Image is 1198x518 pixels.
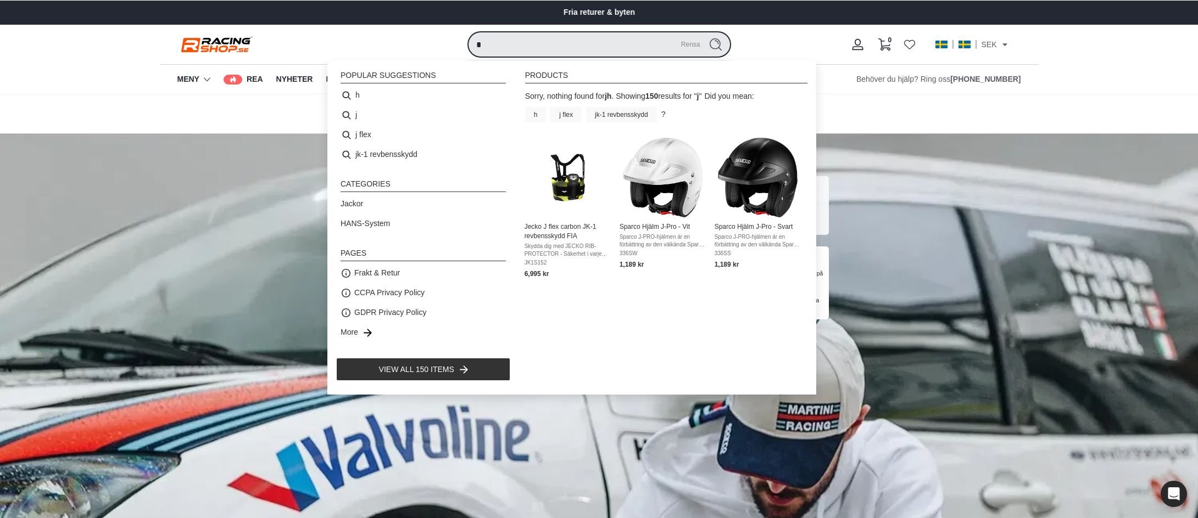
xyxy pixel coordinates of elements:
[715,138,801,279] a: Sparco Hjälm J-Pro - Svart
[224,65,263,94] a: REA
[247,74,263,86] span: REA
[445,3,753,22] slider-component: Bildspel
[605,92,611,100] b: jh
[525,107,547,122] a: h
[525,92,614,100] span: Sorry, nothing found for .
[326,74,386,86] span: Kontakta oss
[550,107,582,122] a: j flex
[525,270,549,278] span: 6,995 kr
[341,71,506,83] li: Popular suggestions
[904,39,915,50] a: Wishlist page link
[525,92,754,119] div: Did you mean: ?
[336,105,510,125] li: j
[871,27,898,62] modal-opener: Varukorgsfack
[620,233,706,249] span: Sparco J-PRO-hjälmen är en förbättring av den välkända Sparco Club J-1 som länge varit en av Spar...
[336,263,510,283] li: Frakt & Retur
[715,233,801,249] span: Sparco J-PRO-hjälmen är en förbättring av den välkända Sparco Club J-1 som länge varit en av Spar...
[379,363,454,375] span: View all 150 items
[525,71,807,83] li: Products
[276,65,313,94] a: Nyheter
[341,218,390,230] a: HANS-System
[336,194,510,214] li: Jackor
[525,222,611,241] span: Jecko J flex carbon JK-1 revbensskydd FIA
[525,243,611,258] span: Skydda dig med JECKO RIB-PROTECTOR - Säkerhet i varje varv! [PERSON_NAME] presenterar stolt sin n...
[871,27,898,62] a: Varukorg
[564,7,635,19] a: Fria returer & byten
[697,92,699,100] a: j
[950,74,1021,86] a: Ring oss på +46303-40 49 05
[586,107,657,122] a: jk-1 revbensskydd
[1161,481,1187,507] div: Open Intercom Messenger
[616,92,701,100] span: Showing results for " "
[615,133,710,284] li: Sparco Hjälm J-Pro - Vit
[177,74,199,86] a: Meny
[336,125,510,145] li: j flex
[177,35,254,54] img: Racing shop
[336,214,510,234] li: HANS-System
[623,138,703,217] img: Sparco Hjälm J-Pro - Vit - Racing shop
[336,145,510,165] li: jk-1 revbensskydd
[354,287,425,299] a: CCPA Privacy Policy
[327,61,816,395] div: Instant Search Results
[620,222,706,232] span: Sparco Hjälm J-Pro - Vit
[715,250,801,257] span: 336SS
[718,138,798,217] img: Sparco Hjälm J-Pro - Svart - Racing shop
[715,222,801,232] span: Sparco Hjälm J-Pro - Svart
[336,283,510,303] li: CCPA Privacy Policy
[620,250,706,257] span: 336SW
[935,40,948,49] img: se
[177,35,254,54] a: Racing shop Racing shop
[467,31,677,58] input: Sök på webbplatsen
[620,138,706,279] a: Sparco Hjälm J-Pro - Vit
[958,40,971,49] img: se
[326,65,386,94] a: Kontakta oss
[981,39,996,50] span: SEK
[620,261,644,268] span: 1,189 kr
[354,307,426,319] a: GDPR Privacy Policy
[336,358,510,381] li: View all 150 items
[354,267,400,279] a: Frakt & Retur
[336,323,510,342] li: More
[341,180,506,192] li: Categories
[336,86,510,105] li: h
[856,74,1021,86] div: Behöver du hjälp? Ring oss
[525,138,611,279] a: Jecko J flex carbon JK-1 revbensskydd FIA
[520,133,615,284] li: Jecko J flex carbon JK-1 revbensskydd FIA
[341,249,506,261] li: Pages
[341,198,363,210] a: Jackor
[177,65,210,94] summary: Meny
[681,31,700,58] button: Rensa
[715,261,739,268] span: 1,189 kr
[276,74,313,86] span: Nyheter
[645,92,658,100] b: 150
[336,303,510,323] li: GDPR Privacy Policy
[710,133,805,284] li: Sparco Hjälm J-Pro - Svart
[525,259,611,267] span: JK1S152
